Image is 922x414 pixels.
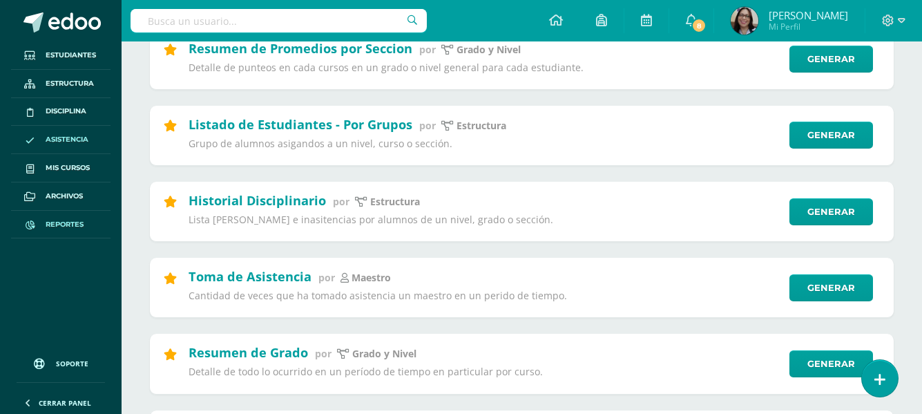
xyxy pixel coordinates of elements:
[11,126,111,154] a: Asistencia
[318,271,335,284] span: por
[457,44,521,56] p: Grado y Nivel
[352,348,416,360] p: Grado y Nivel
[46,191,83,202] span: Archivos
[11,98,111,126] a: Disciplina
[11,41,111,70] a: Estudiantes
[189,192,326,209] h2: Historial Disciplinario
[189,116,412,133] h2: Listado de Estudiantes - Por Grupos
[789,350,873,377] a: Generar
[189,214,780,226] p: Lista [PERSON_NAME] e inasitencias por alumnos de un nivel, grado o sección.
[419,43,436,56] span: por
[189,40,412,57] h2: Resumen de Promedios por Seccion
[17,345,105,379] a: Soporte
[315,347,332,360] span: por
[333,195,349,208] span: por
[189,62,780,74] p: Detalle de punteos en cada cursos en un grado o nivel general para cada estudiante.
[46,106,86,117] span: Disciplina
[769,21,848,32] span: Mi Perfil
[189,138,780,150] p: Grupo de alumnos asigandos a un nivel, curso o sección.
[731,7,758,35] img: 71d01d46bb2f8f00ac976f68189e2f2e.png
[189,290,780,302] p: Cantidad de veces que ha tomado asistencia un maestro en un perido de tiempo.
[370,196,420,208] p: Estructura
[11,211,111,239] a: Reportes
[789,46,873,73] a: Generar
[46,219,84,230] span: Reportes
[189,344,308,361] h2: Resumen de Grado
[11,70,111,98] a: Estructura
[419,119,436,132] span: por
[46,78,94,89] span: Estructura
[789,198,873,225] a: Generar
[189,268,311,285] h2: Toma de Asistencia
[352,272,391,284] p: maestro
[11,182,111,211] a: Archivos
[11,154,111,182] a: Mis cursos
[189,366,780,378] p: Detalle de todo lo ocurrido en un período de tiempo en particular por curso.
[46,162,90,173] span: Mis cursos
[457,120,506,132] p: estructura
[789,122,873,149] a: Generar
[46,134,88,145] span: Asistencia
[131,9,427,32] input: Busca un usuario...
[691,18,707,33] span: 8
[56,359,88,368] span: Soporte
[789,274,873,301] a: Generar
[39,398,91,408] span: Cerrar panel
[46,50,96,61] span: Estudiantes
[769,8,848,22] span: [PERSON_NAME]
